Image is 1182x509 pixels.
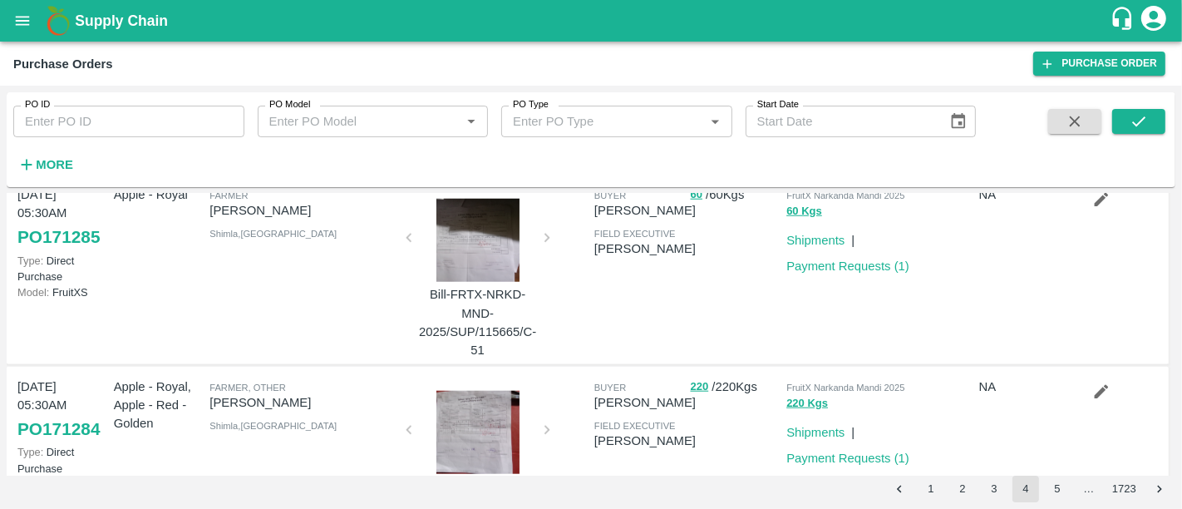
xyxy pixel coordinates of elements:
[114,378,204,433] p: Apple - Royal, Apple - Red - Golden
[979,185,1069,204] p: NA
[17,446,43,458] span: Type:
[786,202,822,221] button: 60 Kgs
[17,253,107,284] p: Direct Purchase
[17,185,107,223] p: [DATE] 05:30AM
[691,185,781,205] p: / 60 Kgs
[17,284,107,300] p: FruitXS
[17,378,107,415] p: [DATE] 05:30AM
[209,393,395,412] p: [PERSON_NAME]
[786,259,909,273] a: Payment Requests (1)
[17,254,43,267] span: Type:
[114,185,204,204] p: Apple - Royal
[981,476,1007,502] button: Go to page 3
[918,476,944,502] button: Go to page 1
[25,98,50,111] label: PO ID
[42,4,75,37] img: logo
[13,151,77,179] button: More
[36,158,73,171] strong: More
[17,222,100,252] a: PO171285
[943,106,974,137] button: Choose date
[594,383,626,393] span: buyer
[786,452,909,465] a: Payment Requests (1)
[269,98,311,111] label: PO Model
[845,417,854,442] div: |
[594,229,676,239] span: field executive
[949,476,976,502] button: Go to page 2
[263,111,456,132] input: Enter PO Model
[1076,482,1102,497] div: …
[1107,476,1141,502] button: Go to page 1723
[506,111,700,132] input: Enter PO Type
[460,111,482,132] button: Open
[209,201,395,220] p: [PERSON_NAME]
[979,378,1069,396] p: NA
[786,383,904,393] span: FruitX Narkanda Mandi 2025
[884,476,1175,502] nav: pagination navigation
[209,421,337,431] span: Shimla , [GEOGRAPHIC_DATA]
[691,185,702,205] button: 60
[594,432,696,450] p: [PERSON_NAME]
[1139,3,1169,38] div: account of current user
[757,98,799,111] label: Start Date
[1146,476,1173,502] button: Go to next page
[1110,6,1139,36] div: customer-support
[416,285,540,359] p: Bill-FRTX-NRKD-MND-2025/SUP/115665/C-51
[1044,476,1071,502] button: Go to page 5
[594,421,676,431] span: field executive
[1033,52,1165,76] a: Purchase Order
[786,234,845,247] a: Shipments
[513,98,549,111] label: PO Type
[704,111,726,132] button: Open
[786,394,828,413] button: 220 Kgs
[786,426,845,439] a: Shipments
[594,201,696,220] p: [PERSON_NAME]
[845,225,854,250] div: |
[17,444,107,476] p: Direct Purchase
[75,12,168,29] b: Supply Chain
[746,106,936,137] input: Start Date
[594,190,626,200] span: buyer
[3,2,42,40] button: open drawer
[75,9,1110,32] a: Supply Chain
[886,476,913,502] button: Go to previous page
[17,414,100,444] a: PO171284
[209,229,337,239] span: Shimla , [GEOGRAPHIC_DATA]
[786,190,904,200] span: FruitX Narkanda Mandi 2025
[1012,476,1039,502] button: page 4
[594,393,696,412] p: [PERSON_NAME]
[594,240,696,258] p: [PERSON_NAME]
[209,190,248,200] span: Farmer
[691,378,709,397] button: 220
[17,286,49,299] span: Model:
[691,378,781,397] p: / 220 Kgs
[209,383,285,393] span: Farmer, Other
[13,53,113,75] div: Purchase Orders
[13,106,244,137] input: Enter PO ID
